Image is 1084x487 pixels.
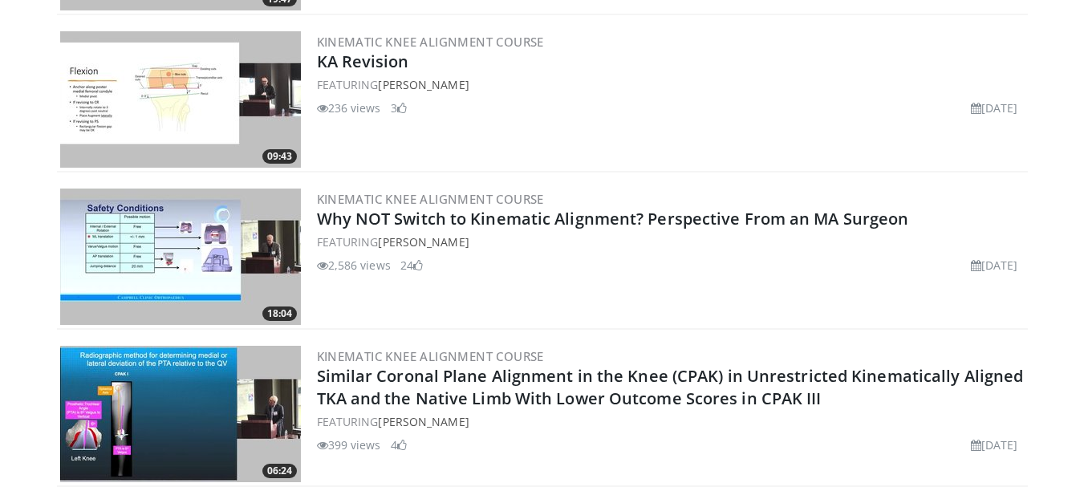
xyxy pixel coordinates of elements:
img: 5133ca56-ac71-45d1-86c3-888ef6531705.300x170_q85_crop-smart_upscale.jpg [60,31,301,168]
li: 2,586 views [317,257,391,274]
span: 06:24 [262,464,297,478]
a: Kinematic Knee Alignment Course [317,348,544,364]
li: [DATE] [971,436,1018,453]
li: 24 [400,257,423,274]
span: 18:04 [262,306,297,321]
li: [DATE] [971,99,1018,116]
li: 3 [391,99,407,116]
a: Similar Coronal Plane Alignment in the Knee (CPAK) in Unrestricted Kinematically Aligned TKA and ... [317,365,1024,409]
a: Kinematic Knee Alignment Course [317,191,544,207]
a: [PERSON_NAME] [378,414,469,429]
li: 4 [391,436,407,453]
span: 09:43 [262,149,297,164]
div: FEATURING [317,413,1025,430]
a: 06:24 [60,346,301,482]
div: FEATURING [317,233,1025,250]
li: 399 views [317,436,381,453]
li: [DATE] [971,257,1018,274]
img: e52d22bc-a999-40d9-844f-985db42220a1.300x170_q85_crop-smart_upscale.jpg [60,346,301,482]
a: [PERSON_NAME] [378,77,469,92]
a: [PERSON_NAME] [378,234,469,250]
li: 236 views [317,99,381,116]
a: 09:43 [60,31,301,168]
a: KA Revision [317,51,409,72]
img: d07cc521-76af-4506-a57a-10c0ccc69042.300x170_q85_crop-smart_upscale.jpg [60,189,301,325]
a: Kinematic Knee Alignment Course [317,34,544,50]
div: FEATURING [317,76,1025,93]
a: 18:04 [60,189,301,325]
a: Why NOT Switch to Kinematic Alignment? Perspective From an MA Surgeon [317,208,909,229]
